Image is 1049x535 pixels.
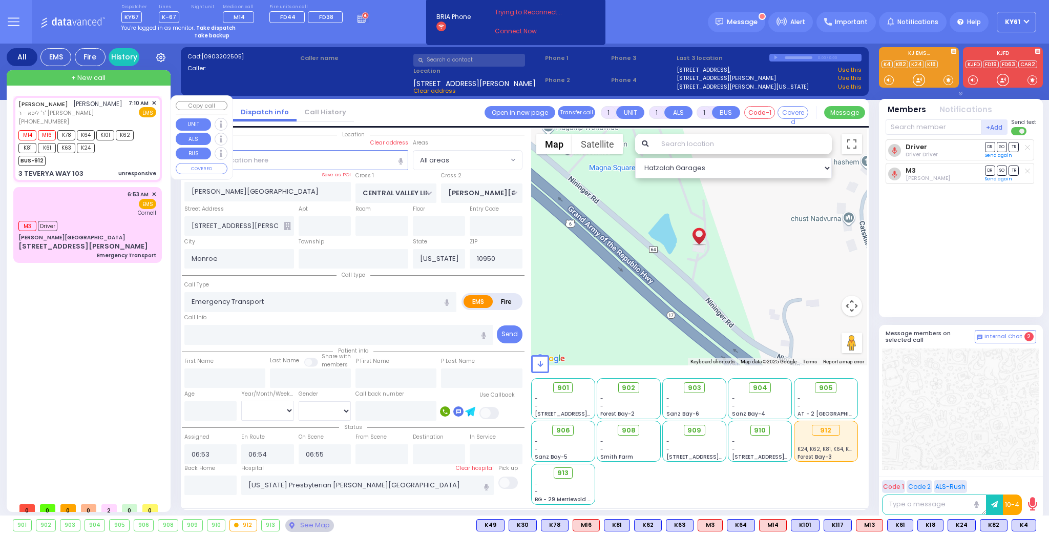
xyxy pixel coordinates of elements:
span: K-67 [159,11,179,23]
img: Logo [40,15,109,28]
div: 902 [36,520,56,531]
div: 909 [183,520,202,531]
button: Code-1 [744,106,775,119]
label: Last 3 location [677,54,769,63]
a: Send again [985,176,1012,182]
span: 901 [557,383,569,393]
label: Save as POI [322,171,351,178]
span: K101 [96,130,114,140]
label: Gender [299,390,318,398]
span: - [600,445,603,453]
div: BLS [917,519,943,531]
div: BLS [980,519,1008,531]
a: Open in new page [485,106,555,119]
label: Lines [159,4,179,10]
span: [STREET_ADDRESS][PERSON_NAME] [413,78,536,87]
div: BLS [634,519,662,531]
a: K24 [909,60,924,68]
div: ALS [698,519,723,531]
div: ALS [759,519,787,531]
span: - [535,445,538,453]
label: Clear address [370,139,408,147]
span: - [600,402,603,410]
label: KJFD [963,51,1043,58]
span: Important [835,17,868,27]
span: BG - 29 Merriewold S. [535,496,592,503]
span: 0 [40,504,55,512]
span: FD44 [280,13,296,21]
span: M3 [18,221,36,231]
div: K30 [509,519,537,531]
input: Search location [655,134,832,154]
span: 7:10 AM [129,99,149,107]
div: K117 [824,519,852,531]
button: ALS [664,106,693,119]
div: BLS [509,519,537,531]
label: Turn off text [1011,126,1027,136]
span: Status [339,423,367,431]
span: Forest Bay-3 [798,453,832,461]
button: Toggle fullscreen view [842,134,862,154]
span: 0 [60,504,76,512]
label: Dispatcher [121,4,147,10]
span: Phone 3 [611,54,674,63]
label: Last Name [270,357,299,365]
small: Share with [322,353,351,360]
span: K78 [57,130,75,140]
span: - [732,402,735,410]
label: Destination [413,433,444,441]
a: K18 [925,60,938,68]
label: Use Callback [479,391,515,399]
div: 906 [134,520,154,531]
span: - [535,402,538,410]
div: All [7,48,37,66]
img: Google [534,352,568,365]
a: M3 [906,167,916,174]
span: - [798,395,801,402]
div: 913 [262,520,280,531]
span: SO [997,166,1007,175]
div: BLS [948,519,976,531]
span: Smith Farm [600,453,633,461]
span: Location [337,131,370,138]
label: Cad: [187,52,297,61]
div: BLS [1012,519,1036,531]
div: BLS [666,519,694,531]
button: BUS [712,106,740,119]
span: EMS [139,107,156,117]
span: Notifications [897,17,938,27]
span: Driver [38,221,57,231]
label: Fire [492,295,521,308]
span: Forest Bay-2 [600,410,635,418]
span: ר' ליפא - ר' [PERSON_NAME] [18,109,122,117]
label: Medic on call [223,4,258,10]
span: Patient info [333,347,373,355]
label: P Last Name [441,357,475,365]
img: message.svg [716,18,723,26]
div: M16 [573,519,600,531]
label: First Name [184,357,214,365]
span: [STREET_ADDRESS][PERSON_NAME] [732,453,829,461]
span: Cornell [138,209,156,217]
label: Assigned [184,433,209,441]
span: Internal Chat [984,333,1022,340]
label: Caller name [300,54,410,63]
div: BLS [824,519,852,531]
span: - [666,402,669,410]
span: 2 [1024,332,1034,341]
input: Search hospital [241,476,494,495]
label: Room [355,205,371,213]
button: Show street map [536,134,572,154]
label: Fire units on call [269,4,346,10]
div: ALS [573,519,600,531]
div: 903 [60,520,80,531]
span: SO [997,142,1007,152]
div: 905 [110,520,129,531]
span: DR [985,142,995,152]
a: Connect Now [495,27,576,36]
span: K61 [38,143,56,153]
label: Areas [413,139,428,147]
span: Trying to Reconnect... [495,8,576,17]
div: BLS [791,519,820,531]
div: K78 [541,519,569,531]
